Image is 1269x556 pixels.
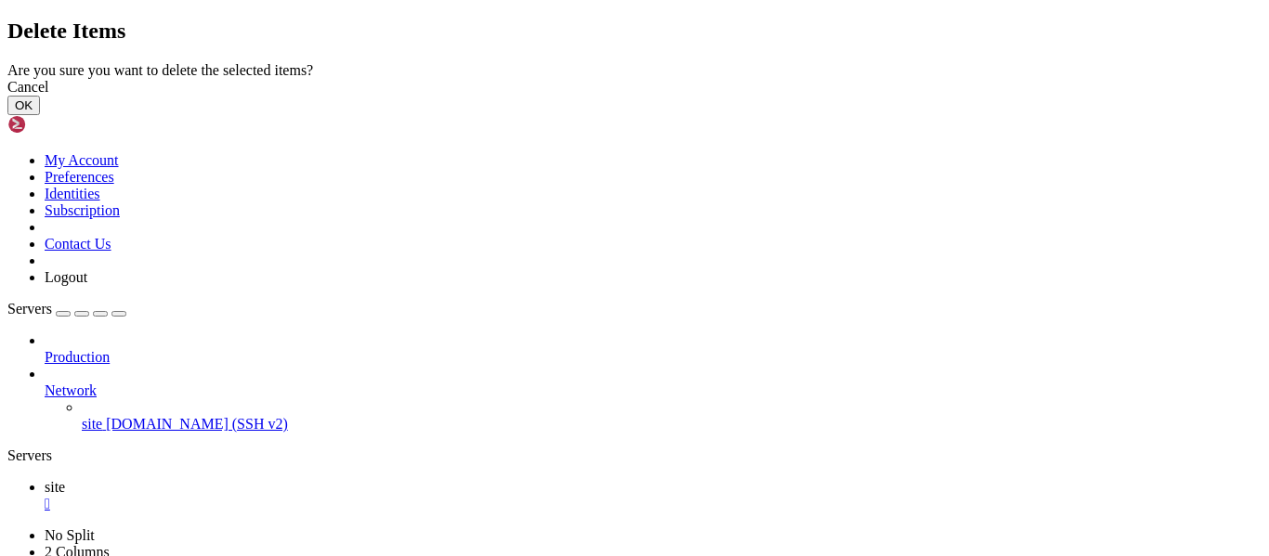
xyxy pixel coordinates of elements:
[106,416,288,432] span: [DOMAIN_NAME] (SSH v2)
[45,202,120,218] a: Subscription
[7,19,1262,44] h2: Delete Items
[45,269,87,285] a: Logout
[7,115,114,134] img: Shellngn
[45,496,1262,512] a: 
[45,349,1262,366] a: Production
[45,152,119,168] a: My Account
[7,96,40,115] button: OK
[7,447,1262,464] div: Servers
[82,399,1262,433] li: site [DOMAIN_NAME] (SSH v2)
[45,527,95,543] a: No Split
[45,479,1262,512] a: site
[82,416,102,432] span: site
[7,301,52,317] span: Servers
[45,236,111,252] a: Contact Us
[7,79,1262,96] div: Cancel
[45,186,100,201] a: Identities
[45,332,1262,366] li: Production
[45,382,1262,399] a: Network
[45,349,110,365] span: Production
[45,479,65,495] span: site
[45,169,114,185] a: Preferences
[7,301,126,317] a: Servers
[45,366,1262,433] li: Network
[82,416,1262,433] a: site [DOMAIN_NAME] (SSH v2)
[7,62,1262,79] div: Are you sure you want to delete the selected items?
[45,382,97,398] span: Network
